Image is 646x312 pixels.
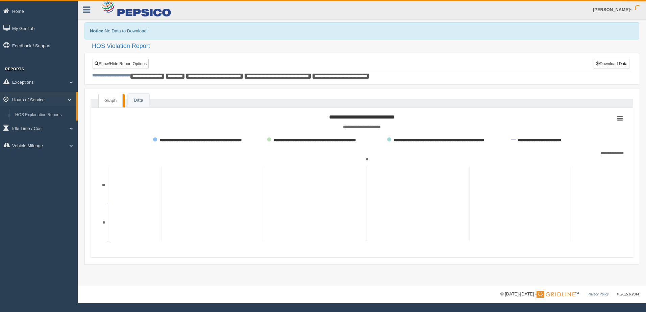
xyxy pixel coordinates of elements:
a: Data [128,94,149,107]
a: HOS Explanation Reports [12,109,76,121]
a: Show/Hide Report Options [93,59,149,69]
div: No Data to Download. [84,22,639,40]
div: © [DATE]-[DATE] - ™ [500,291,639,298]
a: Privacy Policy [588,292,608,296]
b: Notice: [90,28,105,33]
span: v. 2025.6.2844 [617,292,639,296]
button: Download Data [594,59,629,69]
img: Gridline [537,291,575,298]
a: Graph [98,94,123,107]
h2: HOS Violation Report [92,43,639,50]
